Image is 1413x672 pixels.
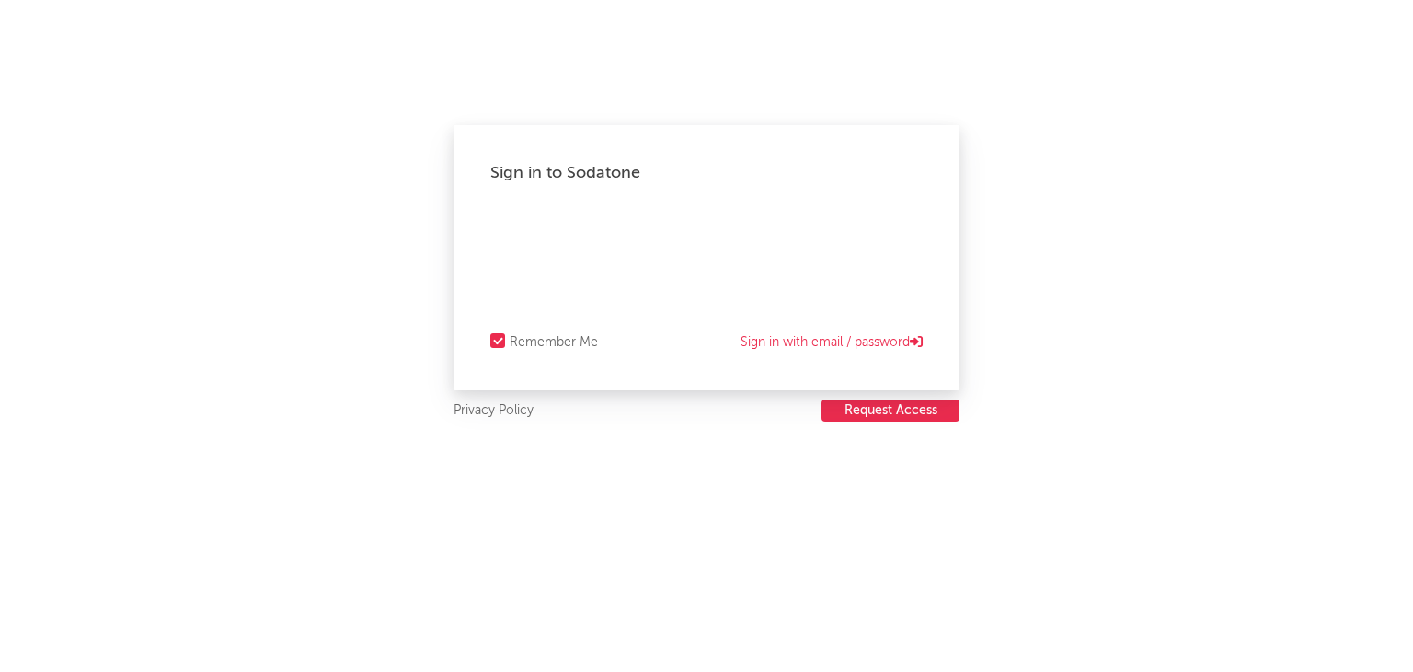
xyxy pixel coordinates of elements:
button: Request Access [821,400,959,422]
div: Sign in to Sodatone [490,162,923,184]
a: Sign in with email / password [741,331,923,353]
div: Remember Me [510,331,598,353]
a: Request Access [821,400,959,423]
a: Privacy Policy [454,400,534,423]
